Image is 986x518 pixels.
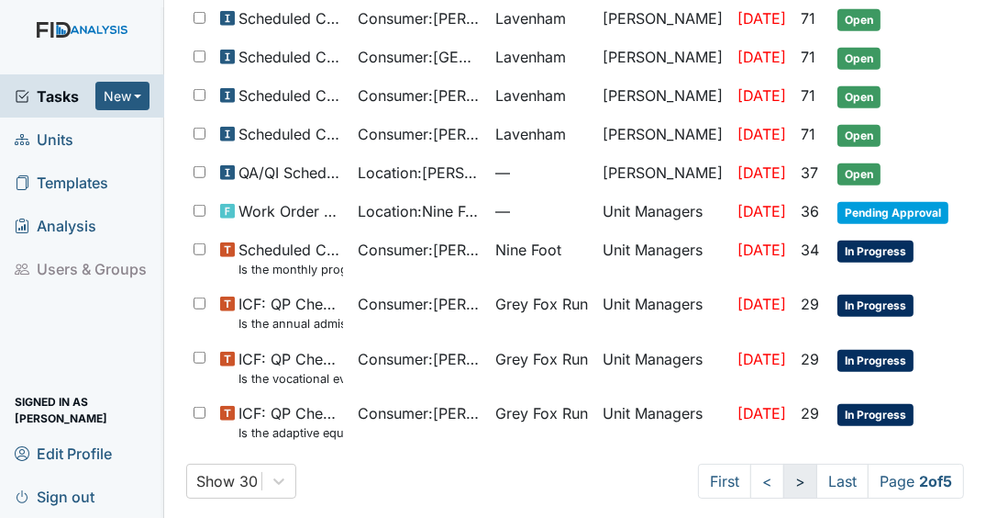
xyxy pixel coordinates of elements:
[495,162,588,184] span: —
[15,396,150,424] span: Signed in as [PERSON_NAME]
[801,404,819,422] span: 29
[837,9,881,31] span: Open
[495,293,588,315] span: Grey Fox Run
[358,162,481,184] span: Location : [PERSON_NAME]. ICF
[238,261,343,278] small: Is the monthly program review completed by the 15th of the previous month?
[238,200,343,222] span: Work Order Routine
[196,470,258,492] div: Show 30
[801,86,815,105] span: 71
[495,46,566,68] span: Lavenham
[15,125,73,153] span: Units
[801,350,819,368] span: 29
[801,9,815,28] span: 71
[595,286,730,340] td: Unit Managers
[358,239,481,261] span: Consumer : [PERSON_NAME]
[15,211,96,240] span: Analysis
[238,348,343,388] span: ICF: QP Checklist Is the vocational evaluation current? (document the date in the comment section)
[801,48,815,66] span: 71
[837,295,914,317] span: In Progress
[15,439,112,467] span: Edit Profile
[737,295,786,313] span: [DATE]
[698,464,964,499] nav: task-pagination
[698,464,751,499] a: First
[238,370,343,388] small: Is the vocational evaluation current? (document the date in the comment section)
[868,464,964,499] span: Page
[495,402,588,424] span: Grey Fox Run
[495,84,566,107] span: Lavenham
[737,202,786,220] span: [DATE]
[801,241,819,259] span: 34
[15,168,108,197] span: Templates
[595,193,730,231] td: Unit Managers
[919,472,952,490] strong: 2 of 5
[495,239,561,261] span: Nine Foot
[238,46,343,68] span: Scheduled Consumer Chart Review
[737,125,786,143] span: [DATE]
[595,154,730,193] td: [PERSON_NAME]
[15,482,94,511] span: Sign out
[837,202,948,224] span: Pending Approval
[238,402,343,442] span: ICF: QP Checklist Is the adaptive equipment consent current? (document the date in the comment se...
[358,46,481,68] span: Consumer : [GEOGRAPHIC_DATA][PERSON_NAME][GEOGRAPHIC_DATA]
[238,123,343,145] span: Scheduled Consumer Chart Review
[837,48,881,70] span: Open
[595,116,730,154] td: [PERSON_NAME]
[358,84,481,107] span: Consumer : [PERSON_NAME]
[358,348,481,370] span: Consumer : [PERSON_NAME]
[737,350,786,368] span: [DATE]
[238,315,343,332] small: Is the annual admission agreement current? (document the date in the comment section)
[238,239,343,278] span: Scheduled Consumer Chart Review Is the monthly program review completed by the 15th of the previo...
[737,48,786,66] span: [DATE]
[358,200,481,222] span: Location : Nine Foot
[801,295,819,313] span: 29
[238,293,343,332] span: ICF: QP Checklist Is the annual admission agreement current? (document the date in the comment se...
[595,395,730,449] td: Unit Managers
[816,464,869,499] a: Last
[801,202,819,220] span: 36
[837,86,881,108] span: Open
[750,464,784,499] a: <
[495,123,566,145] span: Lavenham
[495,7,566,29] span: Lavenham
[238,424,343,442] small: Is the adaptive equipment consent current? (document the date in the comment section)
[595,39,730,77] td: [PERSON_NAME]
[595,231,730,286] td: Unit Managers
[801,125,815,143] span: 71
[837,404,914,426] span: In Progress
[358,293,481,315] span: Consumer : [PERSON_NAME]
[495,200,588,222] span: —
[595,77,730,116] td: [PERSON_NAME]
[837,350,914,372] span: In Progress
[737,163,786,182] span: [DATE]
[837,241,914,263] span: In Progress
[737,241,786,259] span: [DATE]
[238,7,343,29] span: Scheduled Consumer Chart Review
[837,163,881,186] span: Open
[15,85,95,107] a: Tasks
[95,82,150,110] button: New
[358,402,481,424] span: Consumer : [PERSON_NAME]
[358,7,481,29] span: Consumer : [PERSON_NAME]
[238,162,343,184] span: QA/QI Scheduled Inspection
[737,9,786,28] span: [DATE]
[495,348,588,370] span: Grey Fox Run
[783,464,817,499] a: >
[238,84,343,107] span: Scheduled Consumer Chart Review
[595,341,730,395] td: Unit Managers
[737,404,786,422] span: [DATE]
[737,86,786,105] span: [DATE]
[358,123,481,145] span: Consumer : [PERSON_NAME]
[801,163,818,182] span: 37
[837,125,881,147] span: Open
